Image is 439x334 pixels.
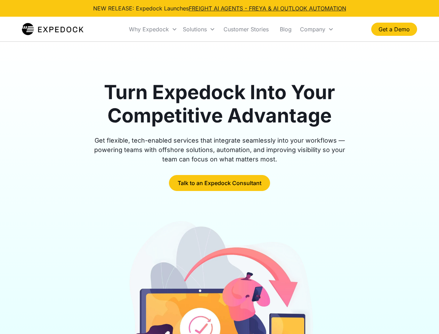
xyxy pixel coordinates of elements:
[93,4,346,13] div: NEW RELEASE: Expedock Launches
[300,26,325,33] div: Company
[169,175,270,191] a: Talk to an Expedock Consultant
[129,26,169,33] div: Why Expedock
[180,17,218,41] div: Solutions
[297,17,336,41] div: Company
[371,23,417,36] a: Get a Demo
[189,5,346,12] a: FREIGHT AI AGENTS - FREYA & AI OUTLOOK AUTOMATION
[86,81,353,127] h1: Turn Expedock Into Your Competitive Advantage
[86,136,353,164] div: Get flexible, tech-enabled services that integrate seamlessly into your workflows — powering team...
[22,22,83,36] a: home
[218,17,274,41] a: Customer Stories
[183,26,207,33] div: Solutions
[126,17,180,41] div: Why Expedock
[404,301,439,334] iframe: Chat Widget
[274,17,297,41] a: Blog
[22,22,83,36] img: Expedock Logo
